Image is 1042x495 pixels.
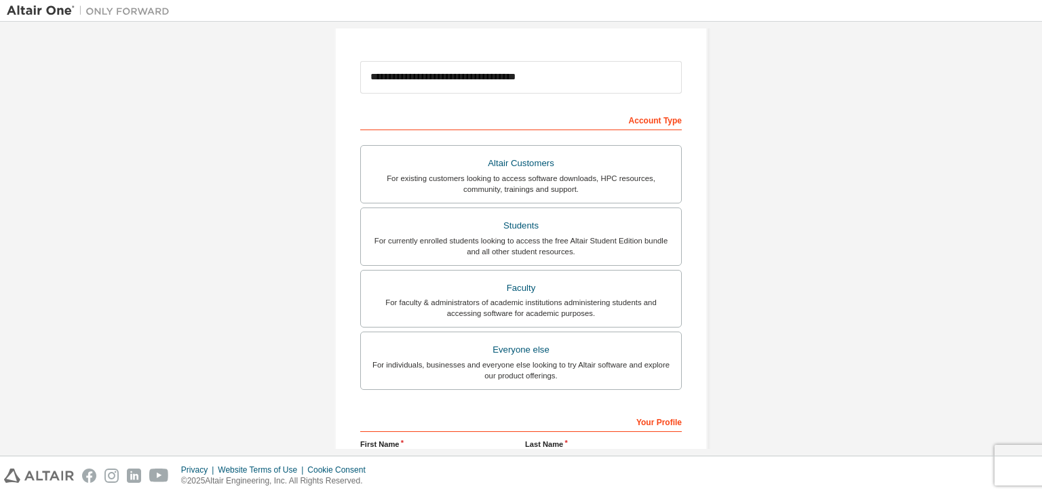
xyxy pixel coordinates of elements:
[369,154,673,173] div: Altair Customers
[104,469,119,483] img: instagram.svg
[4,469,74,483] img: altair_logo.svg
[149,469,169,483] img: youtube.svg
[181,475,374,487] p: © 2025 Altair Engineering, Inc. All Rights Reserved.
[127,469,141,483] img: linkedin.svg
[369,173,673,195] div: For existing customers looking to access software downloads, HPC resources, community, trainings ...
[307,464,373,475] div: Cookie Consent
[369,235,673,257] div: For currently enrolled students looking to access the free Altair Student Edition bundle and all ...
[369,340,673,359] div: Everyone else
[369,359,673,381] div: For individuals, businesses and everyone else looking to try Altair software and explore our prod...
[360,439,517,450] label: First Name
[218,464,307,475] div: Website Terms of Use
[82,469,96,483] img: facebook.svg
[369,297,673,319] div: For faculty & administrators of academic institutions administering students and accessing softwa...
[360,410,682,432] div: Your Profile
[7,4,176,18] img: Altair One
[369,279,673,298] div: Faculty
[360,108,682,130] div: Account Type
[181,464,218,475] div: Privacy
[525,439,682,450] label: Last Name
[369,216,673,235] div: Students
